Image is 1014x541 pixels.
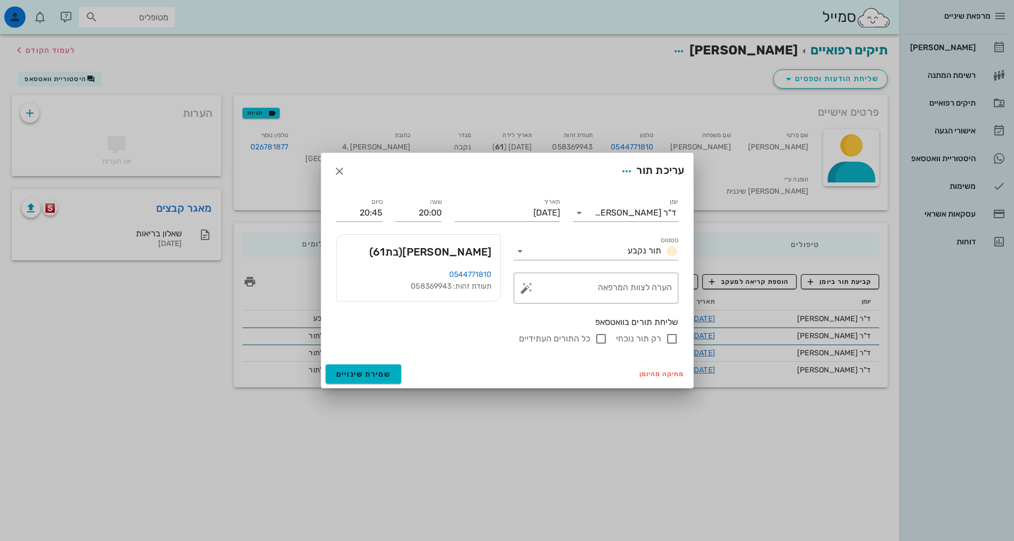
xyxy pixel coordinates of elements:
[519,333,590,344] label: כל התורים העתידיים
[449,270,492,279] a: 0544771810
[369,245,403,258] span: (בת )
[429,198,442,206] label: שעה
[635,367,689,381] button: מחיקה מהיומן
[369,243,492,260] span: [PERSON_NAME]
[661,236,678,244] label: סטטוס
[616,333,661,344] label: רק תור נוכחי
[595,208,676,218] div: ד"ר [PERSON_NAME]
[669,198,678,206] label: יומן
[336,370,391,379] span: שמירת שינויים
[543,198,560,206] label: תאריך
[371,198,383,206] label: סיום
[326,364,402,384] button: שמירת שינויים
[617,162,684,181] div: עריכת תור
[373,245,385,258] span: 61
[336,316,678,328] div: שליחת תורים בוואטסאפ
[639,370,685,378] span: מחיקה מהיומן
[345,281,492,292] div: תעודת זהות: 058369943
[573,204,678,221] div: יומןד"ר [PERSON_NAME]
[514,243,678,260] div: סטטוסתור נקבע
[628,245,661,256] span: תור נקבע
